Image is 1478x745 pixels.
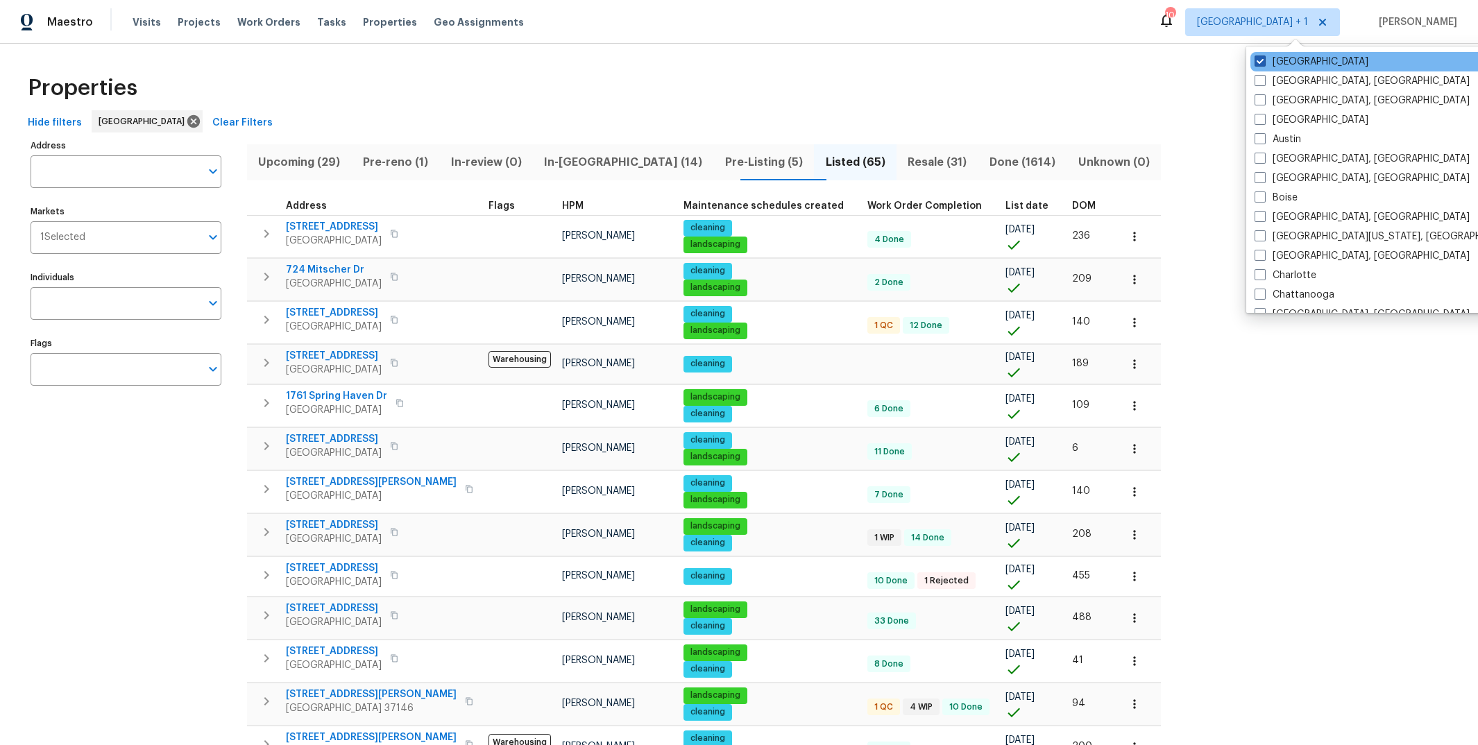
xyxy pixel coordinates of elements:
span: [DATE] [1005,649,1035,659]
span: 236 [1072,231,1090,241]
span: Pre-Listing (5) [722,153,806,172]
span: cleaning [685,434,731,446]
span: Work Order Completion [867,201,982,211]
span: [PERSON_NAME] [562,231,635,241]
span: cleaning [685,706,731,718]
span: cleaning [685,222,731,234]
span: HPM [562,201,584,211]
span: [PERSON_NAME] [562,443,635,453]
label: [GEOGRAPHIC_DATA], [GEOGRAPHIC_DATA] [1255,307,1470,321]
span: Visits [133,15,161,29]
div: 10 [1165,8,1175,22]
label: [GEOGRAPHIC_DATA], [GEOGRAPHIC_DATA] [1255,210,1470,224]
span: Warehousing [489,351,551,368]
span: [DATE] [1005,268,1035,277]
button: Open [203,228,223,247]
span: 140 [1072,317,1090,327]
span: [DATE] [1005,225,1035,234]
span: [GEOGRAPHIC_DATA] 37146 [286,701,457,715]
span: landscaping [685,391,746,403]
span: 11 Done [869,446,910,458]
span: 455 [1072,571,1090,581]
label: [GEOGRAPHIC_DATA], [GEOGRAPHIC_DATA] [1255,74,1470,88]
span: landscaping [685,603,746,615]
span: cleaning [685,663,731,675]
span: Maestro [47,15,93,29]
span: Hide filters [28,114,82,132]
span: [PERSON_NAME] [562,613,635,622]
span: [GEOGRAPHIC_DATA] [286,615,382,629]
span: 4 WIP [904,701,938,713]
span: [STREET_ADDRESS] [286,644,382,658]
span: DOM [1072,201,1096,211]
span: [GEOGRAPHIC_DATA] [286,234,382,248]
span: 189 [1072,359,1089,368]
label: Charlotte [1255,268,1316,282]
span: landscaping [685,451,746,463]
span: [GEOGRAPHIC_DATA] [286,403,387,417]
span: [STREET_ADDRESS] [286,561,382,575]
label: Address [31,142,221,150]
span: cleaning [685,733,731,744]
button: Open [203,162,223,181]
button: Open [203,293,223,313]
span: [DATE] [1005,606,1035,616]
span: [GEOGRAPHIC_DATA] [286,320,382,334]
span: 724 Mitscher Dr [286,263,382,277]
div: [GEOGRAPHIC_DATA] [92,110,203,132]
span: Listed (65) [822,153,888,172]
span: 140 [1072,486,1090,496]
span: 10 Done [869,575,913,587]
label: [GEOGRAPHIC_DATA], [GEOGRAPHIC_DATA] [1255,171,1470,185]
span: landscaping [685,520,746,532]
span: 488 [1072,613,1091,622]
span: cleaning [685,620,731,632]
span: Address [286,201,327,211]
span: List date [1005,201,1048,211]
span: cleaning [685,537,731,549]
span: [GEOGRAPHIC_DATA] [286,658,382,672]
span: 208 [1072,529,1091,539]
span: [GEOGRAPHIC_DATA] [286,363,382,377]
label: [GEOGRAPHIC_DATA] [1255,55,1368,69]
span: [PERSON_NAME] [562,529,635,539]
span: 209 [1072,274,1091,284]
label: [GEOGRAPHIC_DATA], [GEOGRAPHIC_DATA] [1255,94,1470,108]
span: [STREET_ADDRESS] [286,220,382,234]
span: Maintenance schedules created [683,201,844,211]
span: [PERSON_NAME] [562,486,635,496]
span: [DATE] [1005,692,1035,702]
span: [DATE] [1005,437,1035,447]
span: 4 Done [869,234,910,246]
span: Resale (31) [905,153,970,172]
span: cleaning [685,308,731,320]
span: [GEOGRAPHIC_DATA] [286,277,382,291]
span: 10 Done [944,701,988,713]
span: 12 Done [904,320,948,332]
span: 8 Done [869,658,909,670]
span: cleaning [685,265,731,277]
span: [GEOGRAPHIC_DATA] + 1 [1197,15,1308,29]
span: [STREET_ADDRESS] [286,601,382,615]
span: landscaping [685,239,746,250]
span: Properties [363,15,417,29]
span: [GEOGRAPHIC_DATA] [286,532,382,546]
span: In-review (0) [448,153,525,172]
span: cleaning [685,408,731,420]
span: 6 [1072,443,1078,453]
label: Austin [1255,132,1301,146]
span: [DATE] [1005,352,1035,362]
span: Projects [178,15,221,29]
span: [PERSON_NAME] [562,359,635,368]
span: 1 QC [869,701,899,713]
span: [GEOGRAPHIC_DATA] [99,114,190,128]
span: [STREET_ADDRESS][PERSON_NAME] [286,730,457,744]
span: Clear Filters [212,114,273,132]
label: Chattanooga [1255,288,1334,302]
span: 94 [1072,699,1085,708]
label: Individuals [31,273,221,282]
span: [STREET_ADDRESS][PERSON_NAME] [286,475,457,489]
span: In-[GEOGRAPHIC_DATA] (14) [541,153,706,172]
span: 14 Done [906,532,950,544]
span: cleaning [685,358,731,370]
